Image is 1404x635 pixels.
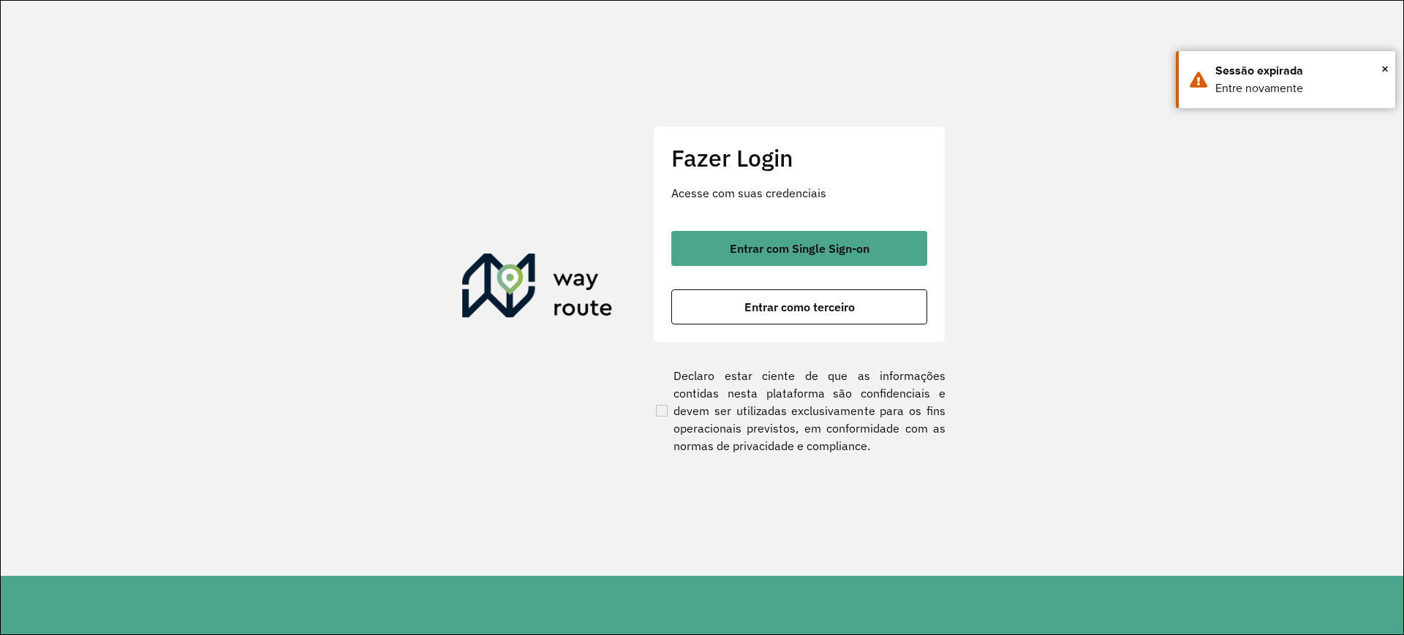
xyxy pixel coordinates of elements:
h2: Fazer Login [671,144,927,172]
button: button [671,289,927,324]
span: Entrar com Single Sign-on [730,243,869,254]
p: Acesse com suas credenciais [671,184,927,202]
div: Entre novamente [1215,80,1384,97]
button: button [671,231,927,266]
button: Close [1381,58,1389,80]
span: × [1381,58,1389,80]
div: Sessão expirada [1215,62,1384,80]
span: Entrar como terceiro [744,301,855,313]
label: Declaro estar ciente de que as informações contidas nesta plataforma são confidenciais e devem se... [653,367,946,455]
img: Roteirizador AmbevTech [462,254,613,324]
